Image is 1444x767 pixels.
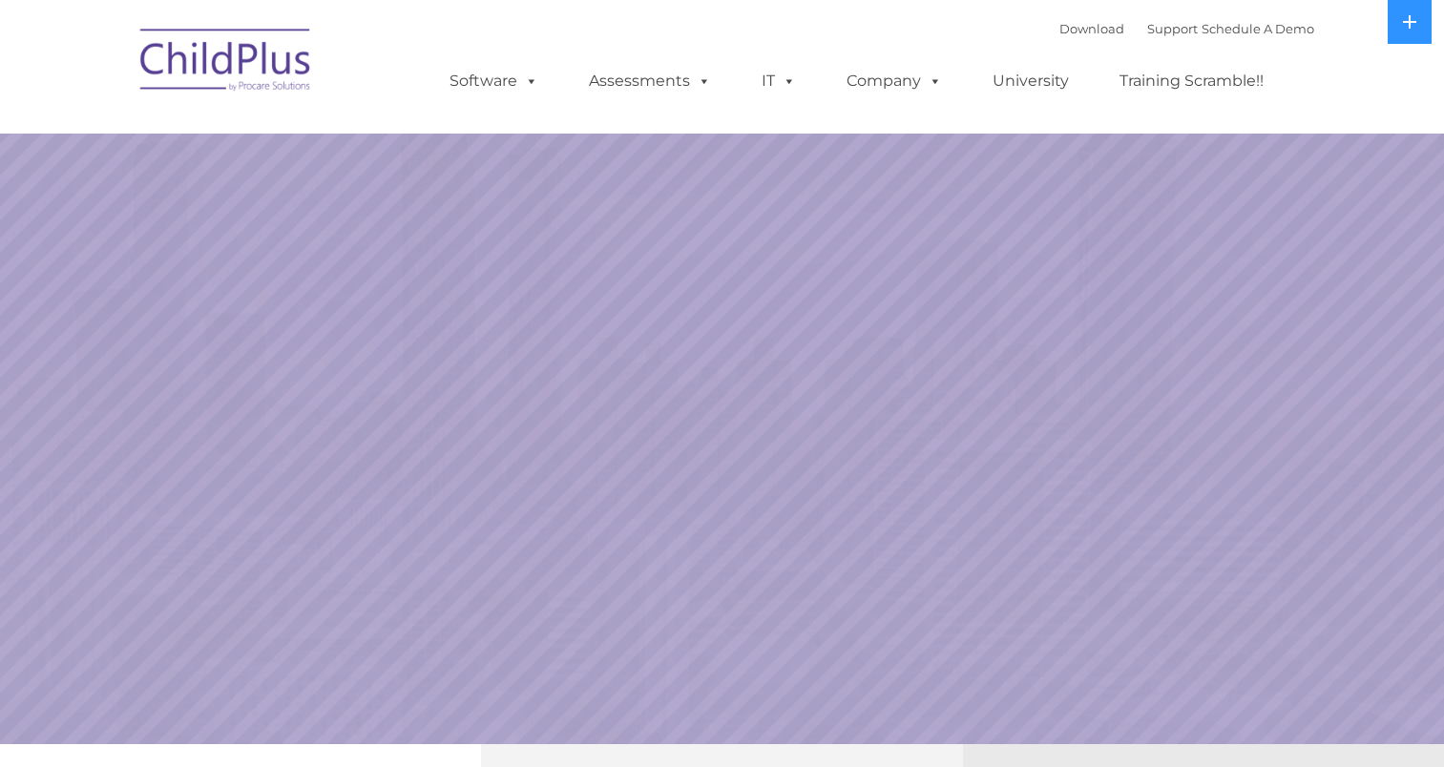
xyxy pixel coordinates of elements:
a: University [973,62,1088,100]
a: IT [743,62,815,100]
img: ChildPlus by Procare Solutions [131,15,322,111]
a: Schedule A Demo [1202,21,1314,36]
a: Download [1059,21,1124,36]
a: Support [1147,21,1198,36]
a: Training Scramble!! [1100,62,1283,100]
a: Learn More [981,430,1224,494]
a: Assessments [570,62,730,100]
a: Software [430,62,557,100]
a: Company [827,62,961,100]
font: | [1059,21,1314,36]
